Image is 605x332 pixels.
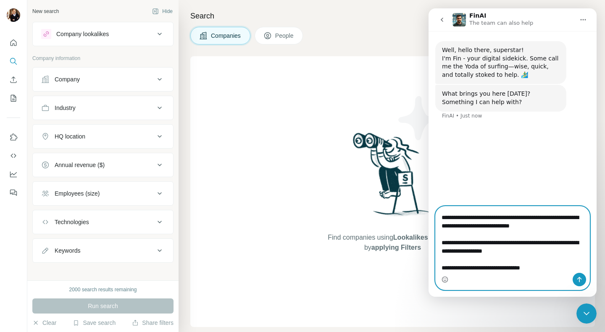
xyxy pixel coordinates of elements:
div: Technologies [55,218,89,226]
div: Company lookalikes [56,30,109,38]
button: My lists [7,91,20,106]
span: Companies [211,31,242,40]
button: Search [7,54,20,69]
iframe: Intercom live chat [429,8,597,297]
div: Industry [55,104,76,112]
button: Dashboard [7,167,20,182]
button: Save search [73,319,116,327]
span: Lookalikes search [393,234,452,241]
button: Hide [146,5,179,18]
div: Annual revenue ($) [55,161,105,169]
button: Share filters [132,319,174,327]
button: Enrich CSV [7,72,20,87]
button: Keywords [33,241,173,261]
button: Company [33,69,173,89]
button: Industry [33,98,173,118]
button: Employees (size) [33,183,173,204]
img: Surfe Illustration - Woman searching with binoculars [349,131,437,224]
button: Clear [32,319,56,327]
span: Find companies using or by [325,233,460,253]
h4: Search [190,10,595,22]
iframe: Intercom live chat [576,303,597,324]
img: Surfe Illustration - Stars [393,90,468,165]
button: Quick start [7,35,20,50]
div: HQ location [55,132,85,141]
p: Company information [32,55,174,62]
button: HQ location [33,126,173,146]
button: Company lookalikes [33,24,173,44]
button: Technologies [33,212,173,232]
div: Employees (size) [55,189,100,198]
span: applying Filters [371,244,421,251]
img: Avatar [7,8,20,22]
div: Company [55,75,80,84]
span: People [275,31,295,40]
button: Annual revenue ($) [33,155,173,175]
div: Keywords [55,246,80,255]
button: Use Surfe on LinkedIn [7,130,20,145]
button: Feedback [7,185,20,200]
button: Use Surfe API [7,148,20,163]
div: 2000 search results remaining [69,286,137,293]
div: New search [32,8,59,15]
